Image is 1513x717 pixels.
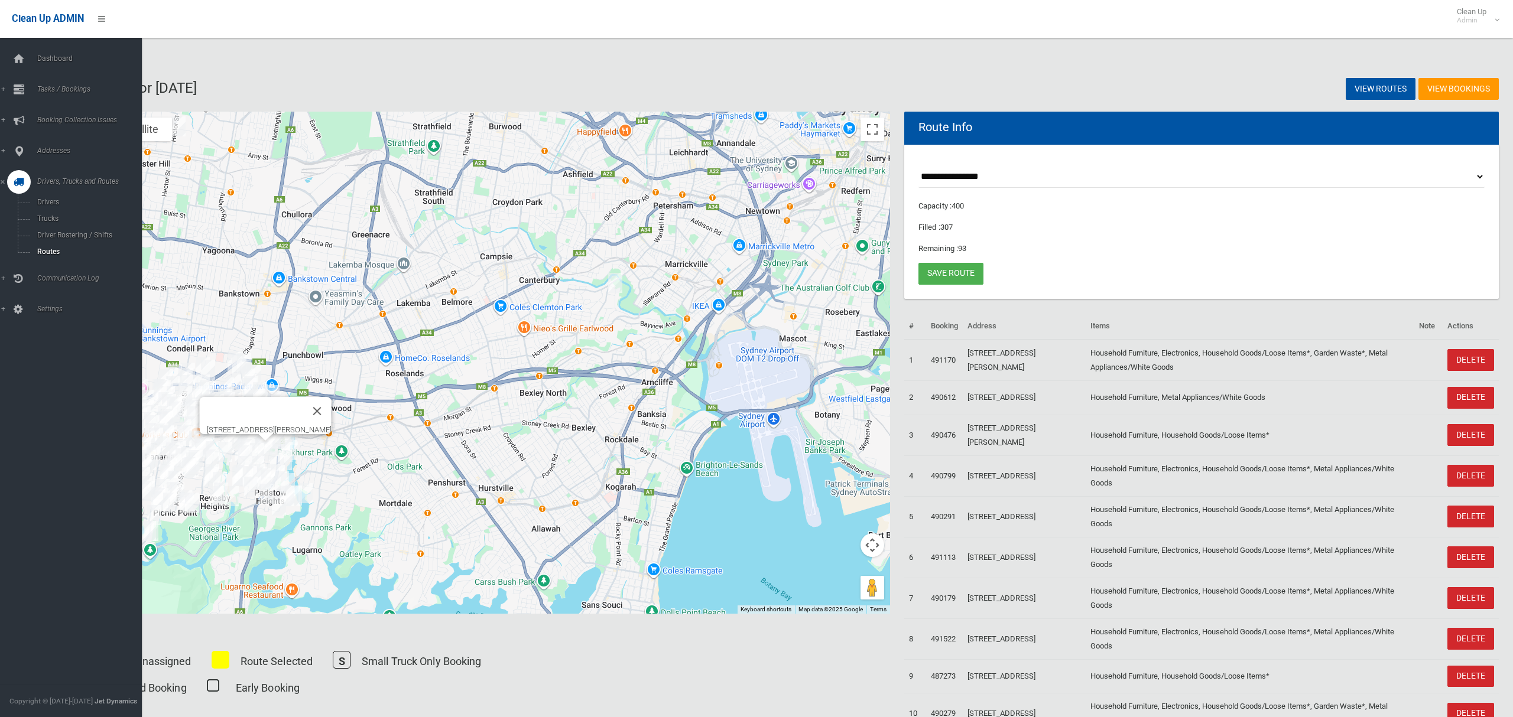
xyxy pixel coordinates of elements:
div: 12 Gorman Avenue, PANANIA NSW 2213 [164,440,188,470]
header: Route Info [904,116,986,139]
div: 22 Stephanie Street, PADSTOW NSW 2211 [259,396,283,426]
span: S [333,651,350,669]
div: 61 Carrington Street, REVESBY NSW 2212 [176,358,200,387]
th: Booking [926,313,963,340]
div: 83 Courtney Road, PADSTOW NSW 2211 [246,459,270,489]
div: 8 Dickenson Street, PANANIA NSW 2213 [154,387,177,417]
div: 16 Picnic Point Road, PANANIA NSW 2213 [152,432,176,461]
div: 16 Anne Street, REVESBY NSW 2212 [215,373,239,402]
button: Close [303,397,332,425]
div: 2a Barrow Street, REVESBY NSW 2212 [215,395,239,425]
div: 64 Tracey Street, REVESBY NSW 2212 [154,364,178,394]
div: 119 Beaconsfield Street, REVESBY NSW 2212 [161,371,185,401]
div: 2A Burradoo Street, PADSTOW NSW 2211 [274,437,297,467]
div: 21b Watson Road, PADSTOW NSW 2211 [261,380,284,410]
p: Capacity : [918,199,1485,213]
button: Toggle fullscreen view [861,118,884,141]
td: [STREET_ADDRESS][PERSON_NAME] [963,415,1086,455]
div: 62 Courtney Road, PADSTOW NSW 2211 [261,459,285,489]
div: 6 Robb Street, REVESBY NSW 2212 [182,402,206,431]
span: Tasks / Bookings [34,85,142,93]
div: 17A Peffer Street, PANANIA NSW 2213 [144,423,168,452]
div: 49 Queensbury Road, PADSTOW HEIGHTS NSW 2211 [281,481,304,510]
td: 490612 [926,380,963,415]
a: Save route [918,263,983,285]
div: 12 Seeland Place, PADSTOW HEIGHTS NSW 2211 [228,462,251,491]
td: 490476 [926,415,963,455]
td: 491170 [926,340,963,381]
div: 18 Albert Street, REVESBY NSW 2212 [196,355,220,384]
div: 13 Drysdale Avenue, PICNIC POINT NSW 2213 [158,488,182,517]
a: DELETE [1447,587,1494,609]
div: 2/27 Beaconsfield Street, REVESBY NSW 2212 [190,377,214,407]
div: 25 Wilson Street, PANANIA NSW 2213 [136,408,160,437]
div: 16 Wollongbar Avenue, PANANIA NSW 2213 [173,421,197,451]
td: 490179 [926,578,963,618]
div: 36 Clancy Street, PADSTOW HEIGHTS NSW 2211 [270,467,294,496]
span: Routes [34,247,132,256]
td: 8 [904,618,926,659]
div: 4 Tracey Street, REVESBY NSW 2212 [174,370,198,400]
td: Household Furniture, Metal Appliances/White Goods [1086,380,1414,415]
th: Address [963,313,1086,340]
div: 2/10A Mc Evoy Road, PADSTOW NSW 2211 [266,390,290,419]
span: Clean Up ADMIN [12,13,84,24]
div: 4 Werona Avenue, PADSTOW NSW 2211 [278,435,302,465]
div: 188a Bransgrove Road, PANANIA NSW 2213 [148,382,171,411]
td: 490291 [926,496,963,537]
div: 10 Atkinson Avenue, PADSTOW NSW 2211 [232,348,256,378]
td: Household Furniture, Electronics, Household Goods/Loose Items*, Metal Appliances/White Goods [1086,496,1414,537]
td: Household Furniture, Electronics, Household Goods/Loose Items*, Metal Appliances/White Goods [1086,455,1414,496]
span: Driver Rostering / Shifts [34,231,132,239]
div: 6 Clair Crescent, PADSTOW HEIGHTS NSW 2211 [239,472,263,501]
p: Early Booking [236,678,300,698]
a: DELETE [1447,506,1494,527]
span: Map data ©2025 Google [798,606,863,612]
a: DELETE [1447,628,1494,650]
div: 22A Tower Street, REVESBY NSW 2212 [190,431,213,461]
div: 21 Wyalong Street, PANANIA NSW 2213 [154,407,177,436]
div: 44 Laundess Avenue, PANANIA NSW 2213 [135,395,158,425]
div: 21 Presland Avenue, REVESBY NSW 2212 [173,381,197,410]
div: 51 Springfield Road, PADSTOW NSW 2211 [233,441,257,470]
div: 103 Sandakan Road, REVESBY HEIGHTS NSW 2212 [220,481,243,511]
a: DELETE [1447,546,1494,568]
div: 44 Ardath Avenue, PANANIA NSW 2213 [132,437,155,467]
div: 74 Victoria Street, REVESBY NSW 2212 [197,377,221,406]
div: 26 Bebe Avenue, REVESBY NSW 2212 [196,428,219,458]
div: 19 Gowlland Parade, PANANIA NSW 2213 [152,375,176,405]
div: 23 Eastern Avenue, REVESBY NSW 2212 [184,426,208,455]
div: 1/25 Richard Street, PANANIA NSW 2213 [176,442,200,472]
p: Filled : [918,220,1485,234]
span: Communication Log [34,274,142,282]
div: 4 Chamberlain Road, PADSTOW NSW 2211 [254,436,277,465]
div: 32 Mars Street, REVESBY NSW 2212 [201,436,225,466]
div: 11 Bernard Road, PADSTOW HEIGHTS NSW 2211 [267,491,291,520]
div: 28 Uralla Avenue, PADSTOW NSW 2211 [245,438,269,468]
div: 3 Horsley Road, REVESBY NSW 2212 [184,395,208,425]
a: View Routes [1346,78,1415,100]
div: 211 Davies Road, PADSTOW NSW 2211 [273,445,297,475]
div: 802 Henry Lawson Drive, PICNIC POINT NSW 2213 [142,500,166,530]
div: 1 Fiona Close, PADSTOW HEIGHTS NSW 2211 [238,462,262,491]
a: View Bookings [1418,78,1499,100]
div: 3A Apex Avenue, PICNIC POINT NSW 2213 [165,478,189,507]
div: 18 Cairo Avenue, PADSTOW NSW 2211 [232,396,255,425]
div: 4 Irene Street, PANANIA NSW 2213 [131,462,155,492]
span: 93 [958,244,966,253]
div: 5 Villiers Road, PADSTOW HEIGHTS NSW 2211 [294,478,317,508]
div: 96 Hector Street, CHESTER HILL NSW 2162 [167,112,190,141]
div: 13 Snowsill Avenue, REVESBY NSW 2212 [228,350,251,379]
div: [STREET_ADDRESS][PERSON_NAME] [207,425,332,434]
div: 101 Burns Road, PICNIC POINT NSW 2213 [150,483,173,513]
div: 58 Iberia Street, PADSTOW NSW 2211 [262,387,286,417]
div: 14 Leeton Crescent, PANANIA NSW 2213 [158,404,181,434]
p: Oversized Booking [99,678,187,698]
a: DELETE [1447,349,1494,371]
span: Drivers, Trucks and Routes [34,177,142,185]
th: Note [1414,313,1443,340]
div: 2 Tyalgum Avenue, PANANIA NSW 2213 [178,420,202,449]
div: 34A Laundess Avenue, PANANIA NSW 2213 [135,392,159,422]
td: 2 [904,380,926,415]
strong: Jet Dynamics [95,697,137,705]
